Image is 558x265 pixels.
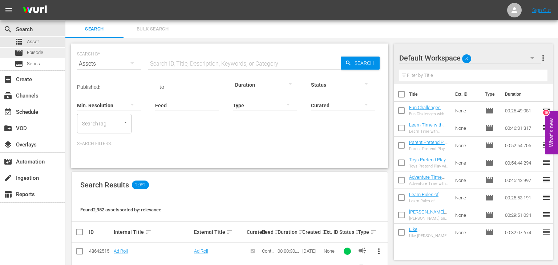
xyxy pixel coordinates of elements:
div: Adventure Time with [PERSON_NAME] and Dad Part 2 [409,181,449,186]
td: None [452,137,482,154]
span: Content [262,248,274,259]
span: 2,952 [132,181,149,189]
span: reorder [542,228,551,236]
span: Episode [485,158,494,167]
td: 00:29:51.034 [502,206,542,224]
span: sort [355,229,362,235]
a: Ad Roll [194,248,208,254]
span: Search [4,25,12,34]
span: Episode [485,211,494,219]
td: 00:52:54.705 [502,137,542,154]
button: Search [341,57,380,70]
img: ans4CAIJ8jUAAAAAAAAAAAAAAAAAAAAAAAAgQb4GAAAAAAAAAAAAAAAAAAAAAAAAJMjXAAAAAAAAAAAAAAAAAAAAAAAAgAT5G... [17,2,52,19]
a: Learn Rules of Conduct with [PERSON_NAME] [409,192,444,208]
div: Like [PERSON_NAME] and the Safety Rules Compilation [409,233,449,238]
div: ID [89,229,112,235]
span: Create [4,75,12,84]
span: AD [358,246,367,255]
p: Search Filters: [77,141,382,147]
th: Type [481,84,501,104]
div: [DATE] [302,248,322,254]
div: 48642515 [89,248,112,254]
a: [PERSON_NAME] and The Cat Compilation [409,209,447,225]
a: Learn Time with [PERSON_NAME] Part 3 [409,122,445,138]
td: None [452,189,482,206]
td: 00:26:49.081 [502,102,542,119]
span: Series [27,60,40,67]
span: Series [15,59,23,68]
span: sort [275,229,281,235]
a: Fun Challenges with [PERSON_NAME] and Dad [409,105,444,127]
span: reorder [542,123,551,132]
th: Duration [501,84,544,104]
span: menu [4,6,13,15]
span: Bulk Search [128,25,177,33]
td: None [452,119,482,137]
button: more_vert [539,49,547,67]
span: Reports [4,190,12,199]
div: 00:00:30.466 [278,248,300,254]
a: Toys Pretend Play with [PERSON_NAME] [409,157,449,173]
div: 10 [543,109,549,115]
span: Asset [15,37,23,46]
span: Episode [485,176,494,185]
span: reorder [542,106,551,115]
span: sort [145,229,151,235]
span: to [159,84,164,90]
span: Episode [485,124,494,132]
span: Channels [4,91,12,100]
button: Open Feedback Widget [545,111,558,154]
span: sort [322,229,328,235]
div: Learn Time with [PERSON_NAME] Part 3 [409,129,449,134]
div: Toys Pretend Play with [PERSON_NAME] [409,164,449,169]
div: Internal Title [114,228,192,236]
span: 8 [462,51,471,66]
div: [PERSON_NAME] and The Cat Compilation [409,216,449,221]
td: None [452,171,482,189]
div: Learn Rules of Conduct with [PERSON_NAME] [409,199,449,203]
span: sort [226,229,233,235]
td: 00:25:53.191 [502,189,542,206]
span: Episode [15,49,23,57]
a: Like [PERSON_NAME] and the Safety Rules Compilation [409,227,446,248]
div: Fun Challenges with [PERSON_NAME] and Dad [409,112,449,116]
div: Parent Pretend Play with [PERSON_NAME] [409,146,449,151]
div: Curated [247,229,260,235]
span: Search [70,25,119,33]
a: Sign Out [532,7,551,13]
span: reorder [542,175,551,184]
div: External Title [194,228,244,236]
th: Title [409,84,451,104]
div: Default Workspace [399,48,541,68]
span: Episode [485,106,494,115]
span: reorder [542,210,551,219]
a: Ad Roll [114,248,128,254]
span: Episode [485,228,494,237]
th: Ext. ID [451,84,481,104]
span: reorder [542,158,551,167]
span: Overlays [4,140,12,149]
td: 00:32:07.674 [502,224,542,241]
div: Created [302,228,322,236]
span: Published: [77,84,100,90]
span: Search Results [80,181,129,189]
button: Open [122,119,129,126]
span: sort [299,229,305,235]
td: None [452,224,482,241]
button: more_vert [370,243,388,260]
span: Automation [4,157,12,166]
span: more_vert [539,54,547,62]
td: 00:46:31.317 [502,119,542,137]
span: VOD [4,124,12,133]
span: Found 2,952 assets sorted by: relevance [80,207,161,212]
div: Feed [262,228,275,236]
span: Episode [485,193,494,202]
td: None [452,102,482,119]
span: Schedule [4,108,12,116]
a: Adventure Time with [PERSON_NAME] and Dad Part 2 [409,174,445,196]
div: Ext. ID [324,229,337,235]
span: Episode [485,141,494,150]
span: reorder [542,193,551,202]
span: Asset [27,38,39,45]
td: None [452,206,482,224]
